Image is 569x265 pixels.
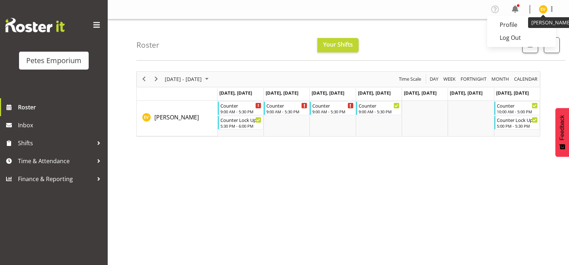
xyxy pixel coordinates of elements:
span: Roster [18,102,104,113]
span: Inbox [18,120,104,131]
button: Fortnight [460,75,488,84]
div: Counter Lock Up [220,116,261,123]
span: Week [443,75,456,84]
div: Counter [220,102,261,109]
span: Your Shifts [323,41,353,48]
a: [PERSON_NAME] [154,113,199,122]
button: Next [151,75,161,84]
button: Month [513,75,539,84]
div: Petes Emporium [26,55,81,66]
div: 9:00 AM - 5:30 PM [312,109,353,114]
h4: Roster [136,41,159,49]
button: August 2025 [164,75,212,84]
div: Eva Vailini"s event - Counter Begin From Thursday, August 28, 2025 at 9:00:00 AM GMT+12:00 Ends A... [356,101,401,115]
button: Timeline Week [442,75,457,84]
span: [DATE], [DATE] [312,90,344,96]
td: Eva Vailini resource [137,101,218,136]
button: Previous [139,75,149,84]
span: Shifts [18,138,93,148]
div: Eva Vailini"s event - Counter Begin From Monday, August 25, 2025 at 9:00:00 AM GMT+12:00 Ends At ... [218,101,263,115]
button: Timeline Day [429,75,440,84]
div: 9:00 AM - 5:30 PM [266,109,307,114]
table: Timeline Week of August 31, 2025 [218,101,540,136]
div: 10:00 AM - 5:00 PM [497,109,538,114]
div: 5:30 PM - 6:00 PM [220,123,261,129]
a: Log Out [487,31,556,44]
a: Profile [487,18,556,31]
div: August 25 - 31, 2025 [162,72,213,87]
div: Counter [312,102,353,109]
div: previous period [138,72,150,87]
button: Feedback - Show survey [555,108,569,157]
button: Time Scale [398,75,423,84]
span: [DATE] - [DATE] [164,75,202,84]
div: Eva Vailini"s event - Counter Begin From Wednesday, August 27, 2025 at 9:00:00 AM GMT+12:00 Ends ... [310,101,355,115]
span: [DATE], [DATE] [219,90,252,96]
span: Finance & Reporting [18,174,93,184]
div: 9:00 AM - 5:30 PM [359,109,400,114]
span: Month [491,75,510,84]
div: Eva Vailini"s event - Counter Begin From Sunday, August 31, 2025 at 10:00:00 AM GMT+12:00 Ends At... [494,101,540,115]
div: Counter [359,102,400,109]
span: [DATE], [DATE] [266,90,298,96]
div: Counter [497,102,538,109]
button: Your Shifts [317,38,359,52]
span: Day [429,75,439,84]
div: Eva Vailini"s event - Counter Lock Up Begin From Sunday, August 31, 2025 at 5:00:00 PM GMT+12:00 ... [494,116,540,129]
div: next period [150,72,162,87]
div: 9:00 AM - 5:30 PM [220,109,261,114]
button: Timeline Month [490,75,510,84]
span: Time & Attendance [18,156,93,166]
span: [DATE], [DATE] [358,90,391,96]
img: Rosterit website logo [5,18,65,32]
div: Counter Lock Up [497,116,538,123]
span: Feedback [559,115,565,140]
span: Fortnight [460,75,487,84]
div: Eva Vailini"s event - Counter Begin From Tuesday, August 26, 2025 at 9:00:00 AM GMT+12:00 Ends At... [264,101,309,115]
span: [DATE], [DATE] [450,90,482,96]
span: [DATE], [DATE] [404,90,437,96]
div: 5:00 PM - 5:30 PM [497,123,538,129]
span: [PERSON_NAME] [154,113,199,121]
div: Counter [266,102,307,109]
img: eva-vailini10223.jpg [539,5,547,14]
div: Timeline Week of August 31, 2025 [136,71,540,137]
span: calendar [513,75,538,84]
div: Eva Vailini"s event - Counter Lock Up Begin From Monday, August 25, 2025 at 5:30:00 PM GMT+12:00 ... [218,116,263,129]
span: [DATE], [DATE] [496,90,529,96]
